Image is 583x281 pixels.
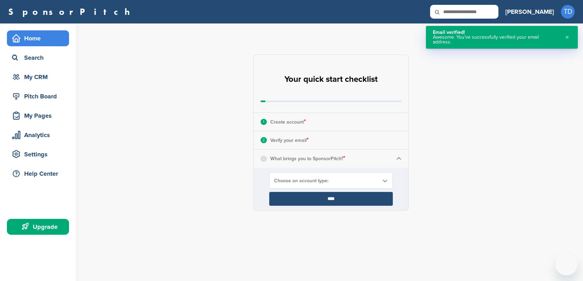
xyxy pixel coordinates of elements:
span: TD [561,5,575,19]
div: 1 [261,119,267,125]
div: Help Center [10,167,69,180]
img: Checklist arrow 1 [396,156,401,161]
a: My CRM [7,69,69,85]
a: Upgrade [7,219,69,235]
p: What brings you to SponsorPitch? [270,154,345,163]
p: Create account [270,117,306,126]
h3: [PERSON_NAME] [505,7,554,17]
a: SponsorPitch [8,7,134,16]
a: Help Center [7,166,69,182]
div: Settings [10,148,69,161]
div: 3 [261,156,267,162]
a: Search [7,50,69,66]
a: Pitch Board [7,88,69,104]
a: Home [7,30,69,46]
div: Upgrade [10,221,69,233]
div: Pitch Board [10,90,69,103]
div: 2 [261,137,267,143]
a: My Pages [7,108,69,124]
div: Analytics [10,129,69,141]
a: Analytics [7,127,69,143]
span: Choose an account type: [274,178,379,184]
p: Verify your email [270,136,309,145]
div: Email verified! [433,30,558,35]
button: Close [563,30,571,45]
div: Search [10,51,69,64]
div: Awesome. You’ve successfully verified your email address. [433,35,558,45]
div: My Pages [10,109,69,122]
iframe: Button to launch messaging window [555,253,577,275]
a: Settings [7,146,69,162]
h2: Your quick start checklist [284,72,378,87]
div: My CRM [10,71,69,83]
a: [PERSON_NAME] [505,4,554,19]
div: Home [10,32,69,45]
